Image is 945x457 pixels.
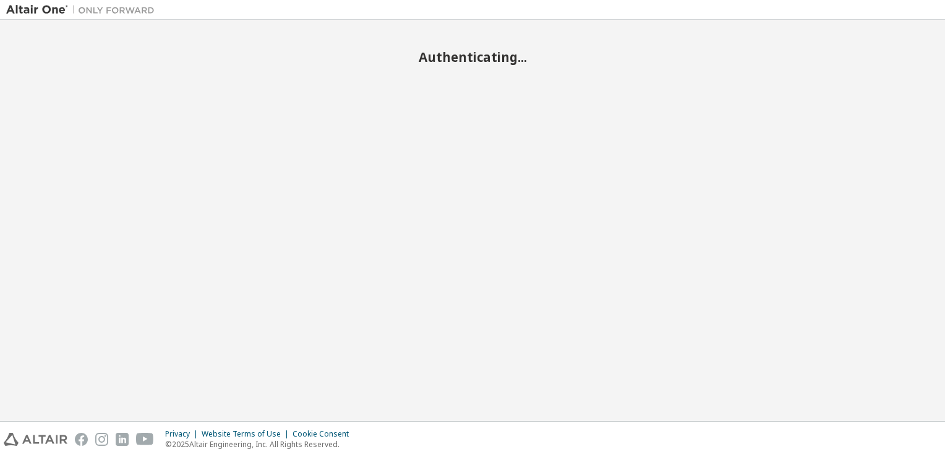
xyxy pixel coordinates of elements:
[6,4,161,16] img: Altair One
[95,433,108,446] img: instagram.svg
[136,433,154,446] img: youtube.svg
[165,429,202,439] div: Privacy
[293,429,356,439] div: Cookie Consent
[116,433,129,446] img: linkedin.svg
[165,439,356,450] p: © 2025 Altair Engineering, Inc. All Rights Reserved.
[4,433,67,446] img: altair_logo.svg
[202,429,293,439] div: Website Terms of Use
[75,433,88,446] img: facebook.svg
[6,49,939,65] h2: Authenticating...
